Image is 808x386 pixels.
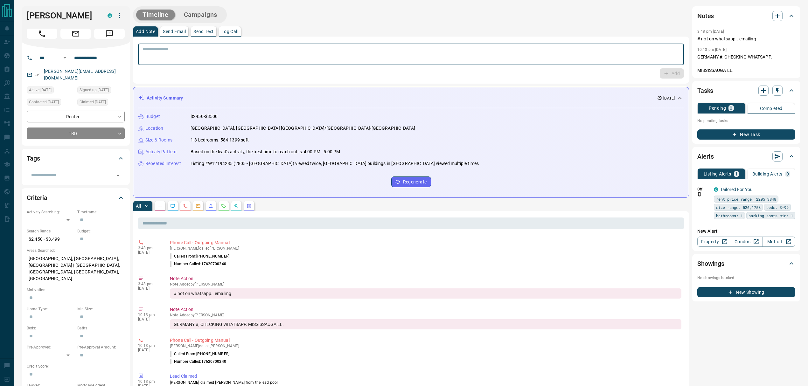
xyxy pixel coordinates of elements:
[27,228,74,234] p: Search Range:
[730,106,732,110] p: 0
[697,47,727,52] p: 10:13 pm [DATE]
[80,99,106,105] span: Claimed [DATE]
[77,344,125,350] p: Pre-Approval Amount:
[196,352,229,356] span: [PHONE_NUMBER]
[201,262,226,266] span: 17620700240
[208,203,213,209] svg: Listing Alerts
[145,137,173,143] p: Size & Rooms
[170,373,681,380] p: Lead Claimed
[697,149,795,164] div: Alerts
[35,72,39,77] svg: Email Verified
[170,313,681,317] p: Note Added by [PERSON_NAME]
[77,99,125,107] div: Tue Oct 07 2025
[697,192,702,196] svg: Push Notification Only
[716,196,776,202] span: rent price range: 2205,3848
[170,359,226,364] p: Number Called:
[170,246,681,251] p: [PERSON_NAME] called [PERSON_NAME]
[391,176,431,187] button: Regenerate
[697,54,795,74] p: GERMANY #, CHECKING WHATSAPP. MISSISSAUGA LL.
[138,348,160,352] p: [DATE]
[697,228,795,235] p: New Alert:
[27,86,74,95] div: Tue Oct 07 2025
[147,95,183,101] p: Activity Summary
[157,203,163,209] svg: Notes
[27,111,125,122] div: Renter
[786,172,789,176] p: 0
[136,10,175,20] button: Timeline
[27,99,74,107] div: Thu Oct 09 2025
[77,209,125,215] p: Timeframe:
[720,187,753,192] a: Tailored For You
[27,151,125,166] div: Tags
[145,113,160,120] p: Budget
[191,148,340,155] p: Based on the lead's activity, the best time to reach out is: 4:00 PM - 5:00 PM
[763,237,795,247] a: Mr.Loft
[145,148,177,155] p: Activity Pattern
[697,8,795,24] div: Notes
[77,325,125,331] p: Baths:
[27,306,74,312] p: Home Type:
[138,313,160,317] p: 10:13 pm
[170,261,226,267] p: Number Called:
[136,29,155,34] p: Add Note
[61,54,69,62] button: Open
[191,137,249,143] p: 1-3 bedrooms, 584-1399 sqft
[730,237,763,247] a: Condos
[138,343,160,348] p: 10:13 pm
[27,248,125,253] p: Areas Searched:
[191,125,415,132] p: [GEOGRAPHIC_DATA], [GEOGRAPHIC_DATA] [GEOGRAPHIC_DATA]/[GEOGRAPHIC_DATA]-[GEOGRAPHIC_DATA]
[663,95,675,101] p: [DATE]
[170,306,681,313] p: Note Action
[191,160,479,167] p: Listing #W12194285 (2805 - [GEOGRAPHIC_DATA]) viewed twice, [GEOGRAPHIC_DATA] buildings in [GEOGR...
[697,275,795,281] p: No showings booked
[108,13,112,18] div: condos.ca
[27,253,125,284] p: [GEOGRAPHIC_DATA], [GEOGRAPHIC_DATA], [GEOGRAPHIC_DATA] | [GEOGRAPHIC_DATA], [GEOGRAPHIC_DATA], [...
[697,116,795,126] p: No pending tasks
[170,380,681,385] p: [PERSON_NAME] claimed [PERSON_NAME] from the lead pool
[94,29,125,39] span: Message
[697,86,713,96] h2: Tasks
[191,113,218,120] p: $2450-$3500
[27,193,47,203] h2: Criteria
[247,203,252,209] svg: Agent Actions
[145,160,181,167] p: Repeated Interest
[138,379,160,384] p: 10:13 pm
[138,92,684,104] div: Activity Summary[DATE]
[766,204,789,210] span: beds: 3-99
[709,106,726,110] p: Pending
[221,29,238,34] p: Log Call
[27,190,125,205] div: Criteria
[760,106,783,111] p: Completed
[697,11,714,21] h2: Notes
[44,69,116,80] a: [PERSON_NAME][EMAIL_ADDRESS][DOMAIN_NAME]
[697,36,795,42] p: # not on whatsapp.. emailing
[178,10,224,20] button: Campaigns
[183,203,188,209] svg: Calls
[697,129,795,140] button: New Task
[735,172,738,176] p: 1
[170,288,681,299] div: # not on whatsapp.. emailing
[170,319,681,329] div: GERMANY #, CHECKING WHATSAPP. MISSISSAUGA LL.
[221,203,226,209] svg: Requests
[697,287,795,297] button: New Showing
[27,344,74,350] p: Pre-Approved:
[138,286,160,291] p: [DATE]
[716,204,761,210] span: size range: 526,1758
[196,203,201,209] svg: Emails
[29,87,52,93] span: Active [DATE]
[77,306,125,312] p: Min Size:
[136,204,141,208] p: All
[170,275,681,282] p: Note Action
[697,256,795,271] div: Showings
[138,246,160,250] p: 3:48 pm
[27,10,98,21] h1: [PERSON_NAME]
[163,29,186,34] p: Send Email
[114,171,122,180] button: Open
[27,363,125,369] p: Credit Score:
[196,254,229,258] span: [PHONE_NUMBER]
[193,29,214,34] p: Send Text
[752,172,783,176] p: Building Alerts
[697,83,795,98] div: Tasks
[27,128,125,139] div: TBD
[138,250,160,255] p: [DATE]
